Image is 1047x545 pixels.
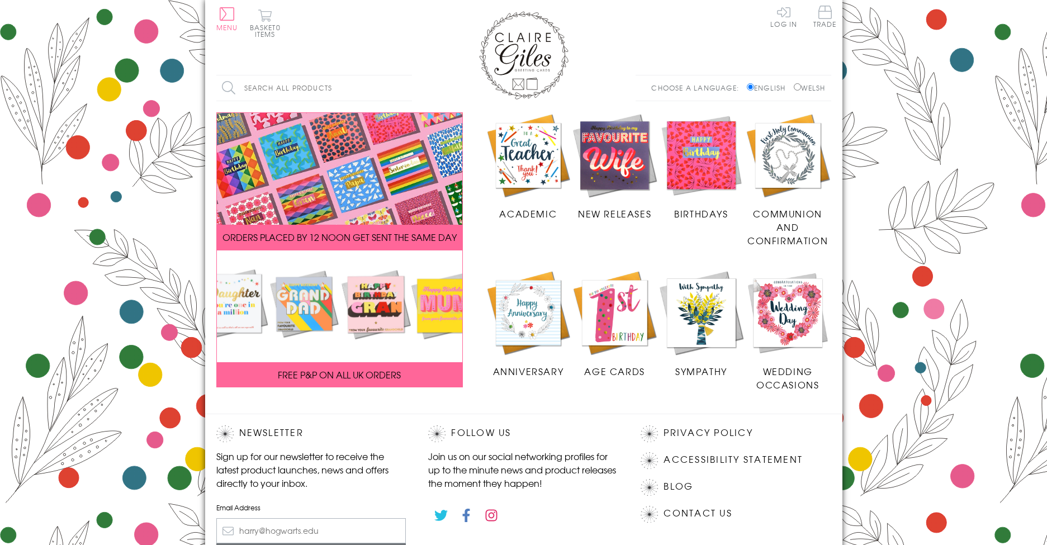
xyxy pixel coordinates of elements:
a: Anniversary [485,269,572,378]
img: Claire Giles Greetings Cards [479,11,568,99]
a: Wedding Occasions [745,269,831,391]
a: Log In [770,6,797,27]
a: Privacy Policy [664,425,752,440]
span: Academic [499,207,557,220]
a: Sympathy [658,269,745,378]
input: Search all products [216,75,412,101]
a: Accessibility Statement [664,452,803,467]
label: Email Address [216,503,406,513]
span: Birthdays [674,207,728,220]
span: Trade [813,6,837,27]
a: Birthdays [658,112,745,221]
span: Sympathy [675,364,727,378]
span: Age Cards [584,364,645,378]
span: Anniversary [493,364,564,378]
a: Trade [813,6,837,30]
input: English [747,83,754,91]
h2: Follow Us [428,425,618,442]
label: Welsh [794,83,826,93]
p: Sign up for our newsletter to receive the latest product launches, news and offers directly to yo... [216,449,406,490]
span: FREE P&P ON ALL UK ORDERS [278,368,401,381]
p: Choose a language: [651,83,745,93]
a: Age Cards [571,269,658,378]
input: harry@hogwarts.edu [216,518,406,543]
a: Academic [485,112,572,221]
span: Communion and Confirmation [747,207,828,247]
input: Welsh [794,83,801,91]
button: Menu [216,7,238,31]
a: Contact Us [664,506,732,521]
input: Search [401,75,412,101]
p: Join us on our social networking profiles for up to the minute news and product releases the mome... [428,449,618,490]
a: Communion and Confirmation [745,112,831,248]
button: Basket0 items [250,9,281,37]
a: Blog [664,479,693,494]
span: New Releases [578,207,651,220]
a: New Releases [571,112,658,221]
span: Wedding Occasions [756,364,819,391]
label: English [747,83,791,93]
span: ORDERS PLACED BY 12 NOON GET SENT THE SAME DAY [222,230,457,244]
h2: Newsletter [216,425,406,442]
span: 0 items [255,22,281,39]
span: Menu [216,22,238,32]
